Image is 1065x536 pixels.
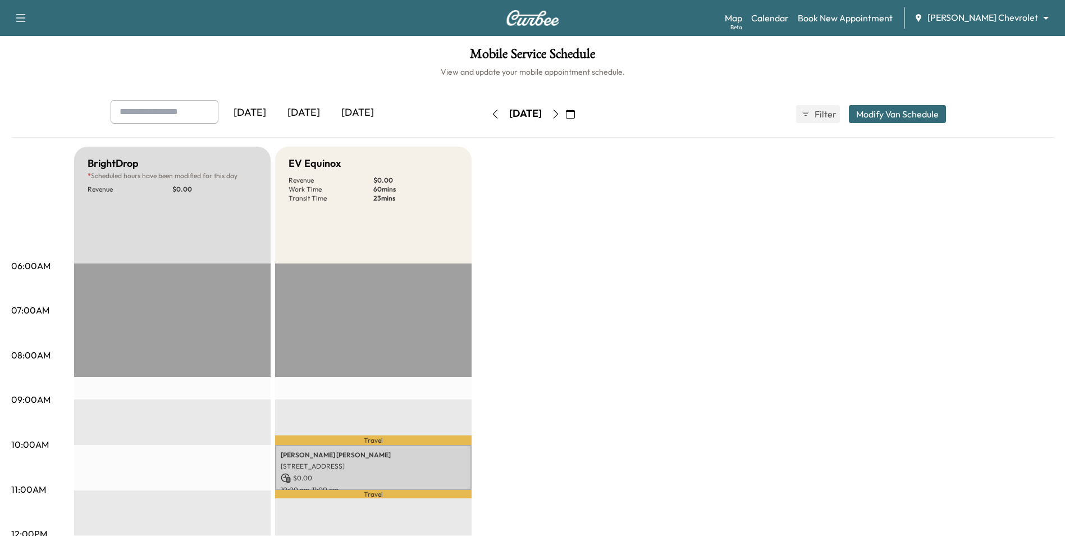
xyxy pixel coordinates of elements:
[223,100,277,126] div: [DATE]
[331,100,385,126] div: [DATE]
[373,194,458,203] p: 23 mins
[11,303,49,317] p: 07:00AM
[88,171,257,180] p: Scheduled hours have been modified for this day
[725,11,742,25] a: MapBeta
[373,176,458,185] p: $ 0.00
[289,156,341,171] h5: EV Equinox
[172,185,257,194] p: $ 0.00
[88,156,139,171] h5: BrightDrop
[11,66,1054,78] h6: View and update your mobile appointment schedule.
[11,483,46,496] p: 11:00AM
[289,194,373,203] p: Transit Time
[373,185,458,194] p: 60 mins
[281,451,466,460] p: [PERSON_NAME] [PERSON_NAME]
[275,435,472,444] p: Travel
[11,393,51,406] p: 09:00AM
[277,100,331,126] div: [DATE]
[506,10,560,26] img: Curbee Logo
[11,438,49,451] p: 10:00AM
[509,107,542,121] div: [DATE]
[798,11,893,25] a: Book New Appointment
[281,473,466,483] p: $ 0.00
[11,348,51,362] p: 08:00AM
[815,107,835,121] span: Filter
[11,47,1054,66] h1: Mobile Service Schedule
[11,259,51,272] p: 06:00AM
[88,185,172,194] p: Revenue
[289,185,373,194] p: Work Time
[751,11,789,25] a: Calendar
[281,462,466,471] p: [STREET_ADDRESS]
[275,490,472,498] p: Travel
[849,105,946,123] button: Modify Van Schedule
[796,105,840,123] button: Filter
[289,176,373,185] p: Revenue
[281,485,466,494] p: 10:00 am - 11:00 am
[730,23,742,31] div: Beta
[927,11,1038,24] span: [PERSON_NAME] Chevrolet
